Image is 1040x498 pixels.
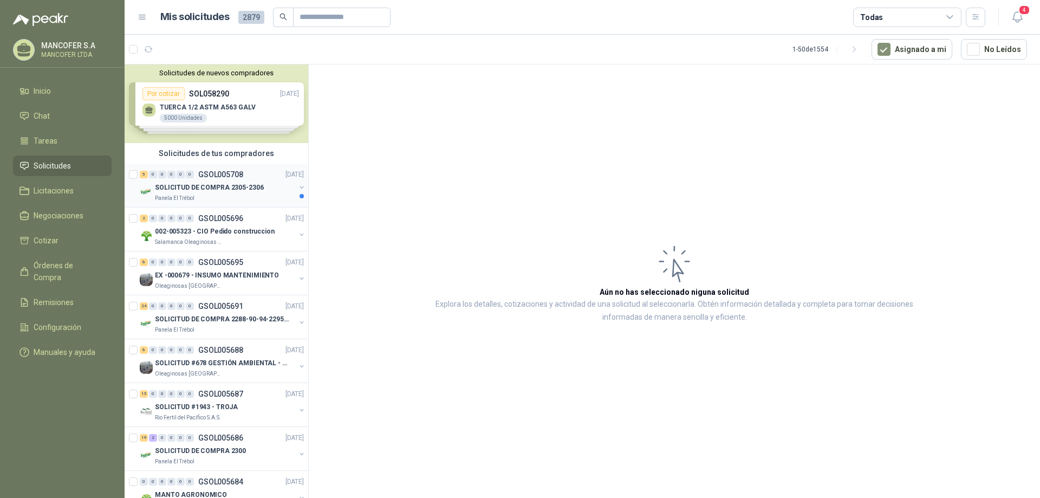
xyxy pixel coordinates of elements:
[177,258,185,266] div: 0
[177,215,185,222] div: 0
[125,64,308,143] div: Solicitudes de nuevos compradoresPor cotizarSOL058290[DATE] TUERCA 1/2 ASTM A563 GALV5000 Unidade...
[140,212,306,247] a: 2 0 0 0 0 0 GSOL005696[DATE] Company Logo002-005323 - CIO Pedido construccionSalamanca Oleaginosa...
[186,390,194,398] div: 0
[149,346,157,354] div: 0
[125,143,308,164] div: Solicitudes de tus compradores
[149,258,157,266] div: 0
[186,258,194,266] div: 0
[41,42,109,49] p: MANCOFER S.A
[140,302,148,310] div: 24
[155,457,194,466] p: Panela El Trébol
[140,390,148,398] div: 15
[140,229,153,242] img: Company Logo
[285,477,304,487] p: [DATE]
[140,344,306,378] a: 6 0 0 0 0 0 GSOL005688[DATE] Company LogoSOLICITUD #678 GESTIÓN AMBIENTAL - TUMACOOleaginosas [GE...
[13,292,112,313] a: Remisiones
[285,345,304,355] p: [DATE]
[140,405,153,418] img: Company Logo
[285,257,304,268] p: [DATE]
[186,346,194,354] div: 0
[198,478,243,486] p: GSOL005684
[13,106,112,126] a: Chat
[285,214,304,224] p: [DATE]
[158,171,166,178] div: 0
[198,215,243,222] p: GSOL005696
[34,210,83,222] span: Negociaciones
[167,390,175,398] div: 0
[600,286,749,298] h3: Aún no has seleccionado niguna solicitud
[34,135,57,147] span: Tareas
[34,321,81,333] span: Configuración
[149,215,157,222] div: 0
[41,51,109,58] p: MANCOFER LTDA
[13,81,112,101] a: Inicio
[198,346,243,354] p: GSOL005688
[177,434,185,442] div: 0
[860,11,883,23] div: Todas
[13,13,68,26] img: Logo peakr
[34,160,71,172] span: Solicitudes
[13,230,112,251] a: Cotizar
[140,185,153,198] img: Company Logo
[158,434,166,442] div: 0
[198,302,243,310] p: GSOL005691
[140,346,148,354] div: 6
[155,270,279,281] p: EX -000679 - INSUMO MANTENIMIENTO
[285,170,304,180] p: [DATE]
[34,85,51,97] span: Inicio
[177,478,185,486] div: 0
[167,434,175,442] div: 0
[140,449,153,462] img: Company Logo
[1018,5,1030,15] span: 4
[177,346,185,354] div: 0
[167,346,175,354] div: 0
[149,171,157,178] div: 0
[13,131,112,151] a: Tareas
[155,358,290,368] p: SOLICITUD #678 GESTIÓN AMBIENTAL - TUMACO
[34,346,95,358] span: Manuales y ayuda
[155,326,194,334] p: Panela El Trébol
[167,215,175,222] div: 0
[872,39,952,60] button: Asignado a mi
[155,238,223,247] p: Salamanca Oleaginosas SAS
[158,302,166,310] div: 0
[155,446,246,456] p: SOLICITUD DE COMPRA 2300
[34,296,74,308] span: Remisiones
[140,478,148,486] div: 0
[198,171,243,178] p: GSOL005708
[13,205,112,226] a: Negociaciones
[34,185,74,197] span: Licitaciones
[140,434,148,442] div: 19
[140,387,306,422] a: 15 0 0 0 0 0 GSOL005687[DATE] Company LogoSOLICITUD #1943 - TROJARio Fertil del Pacífico S.A.S.
[177,390,185,398] div: 0
[155,282,223,290] p: Oleaginosas [GEOGRAPHIC_DATA][PERSON_NAME]
[158,390,166,398] div: 0
[140,273,153,286] img: Company Logo
[167,171,175,178] div: 0
[160,9,230,25] h1: Mis solicitudes
[285,433,304,443] p: [DATE]
[158,346,166,354] div: 0
[140,361,153,374] img: Company Logo
[186,171,194,178] div: 0
[238,11,264,24] span: 2879
[186,478,194,486] div: 0
[140,258,148,266] div: 6
[167,258,175,266] div: 0
[285,389,304,399] p: [DATE]
[186,302,194,310] div: 0
[140,168,306,203] a: 5 0 0 0 0 0 GSOL005708[DATE] Company LogoSOLICITUD DE COMPRA 2305-2306Panela El Trébol
[155,194,194,203] p: Panela El Trébol
[158,258,166,266] div: 0
[34,110,50,122] span: Chat
[129,69,304,77] button: Solicitudes de nuevos compradores
[177,302,185,310] div: 0
[186,215,194,222] div: 0
[792,41,863,58] div: 1 - 50 de 1554
[961,39,1027,60] button: No Leídos
[149,434,157,442] div: 2
[186,434,194,442] div: 0
[13,180,112,201] a: Licitaciones
[140,215,148,222] div: 2
[140,317,153,330] img: Company Logo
